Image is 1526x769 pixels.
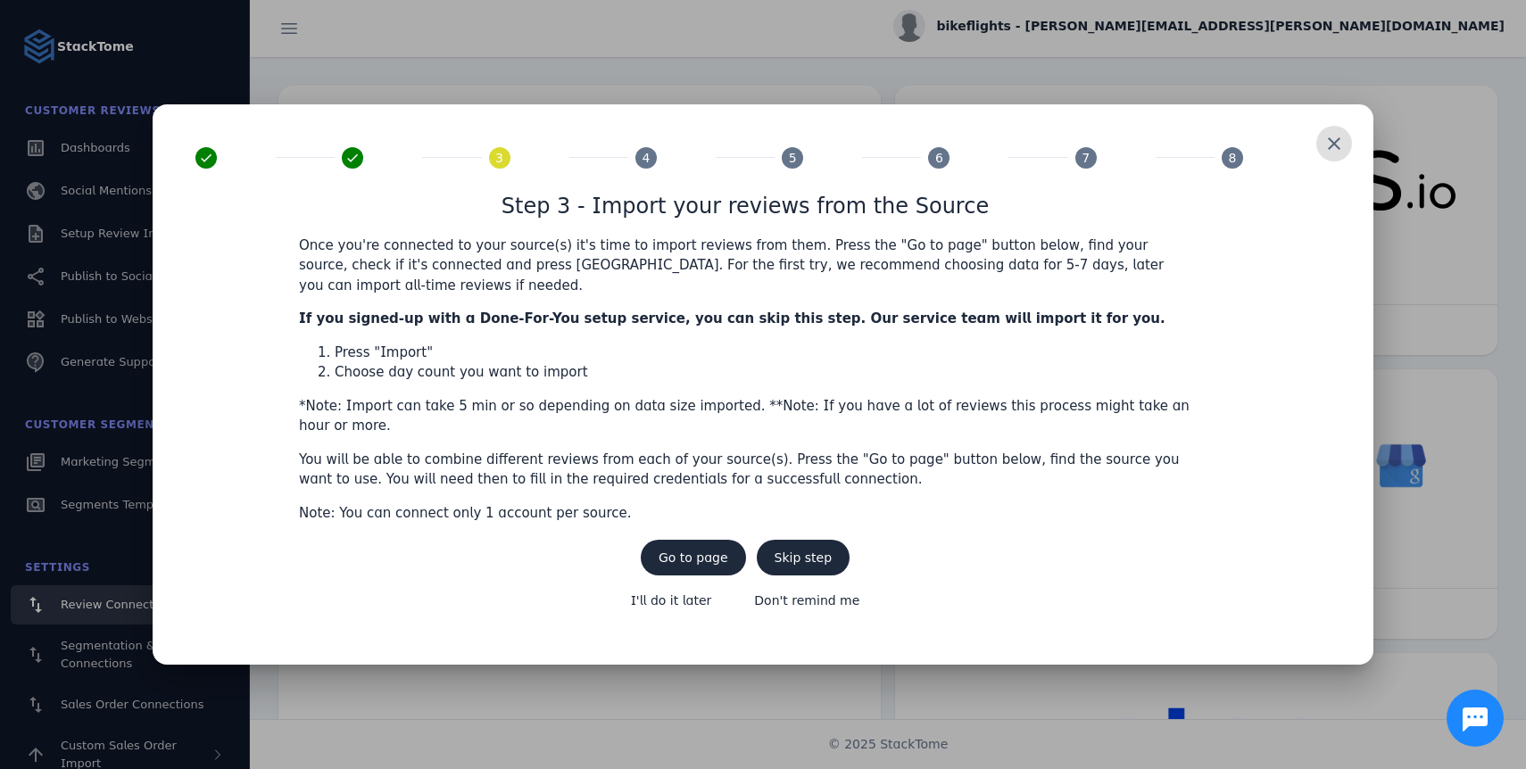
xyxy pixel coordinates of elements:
p: Once you're connected to your source(s) it's time to import reviews from them. Press the "Go to p... [299,236,1191,296]
strong: If you signed-up with a Done-For-You setup service, you can skip this step. Our service team will... [299,310,1165,327]
mat-icon: done [342,147,363,169]
span: 3 [495,148,503,167]
p: Note: You can connect only 1 account per source. [299,503,1191,524]
span: Go to page [659,551,728,564]
span: 6 [935,148,943,167]
li: Choose day count you want to import [335,362,1191,383]
h1: Step 3 - Import your reviews from the Source [502,190,989,222]
p: *Note: Import can take 5 min or so depending on data size imported. **Note: If you have a lot of ... [299,396,1191,436]
span: 8 [1229,148,1237,167]
li: Press "Import" [335,343,1191,363]
span: Skip step [775,551,833,564]
span: 4 [642,148,650,167]
button: I'll do it later [613,583,730,618]
span: Don't remind me [754,594,859,607]
button: Go to page [641,540,746,575]
mat-icon: done [195,147,217,169]
p: You will be able to combine different reviews from each of your source(s). Press the "Go to page"... [299,450,1191,490]
button: Skip step [757,540,850,575]
span: 7 [1082,148,1090,167]
span: I'll do it later [631,594,712,607]
button: Don't remind me [736,583,877,618]
span: 5 [789,148,797,167]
